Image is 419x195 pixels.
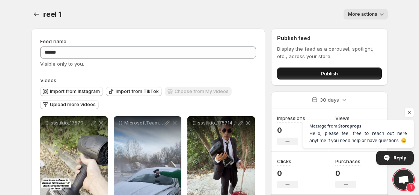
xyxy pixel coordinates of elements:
p: MicrosoftTeams-video [124,120,163,126]
span: Videos [40,77,56,83]
span: Import from TikTok [116,88,159,94]
span: Upload more videos [50,102,96,108]
span: 1 [406,183,415,192]
p: ssstikio_1757060124945-ezgifcom-video-to-mp4-converter [51,120,90,126]
span: reel 1 [43,10,62,19]
span: Visible only to you. [40,61,84,67]
span: Feed name [40,38,66,44]
button: More actions [344,9,388,19]
button: Publish [277,67,382,79]
p: Display the feed as a carousel, spotlight, etc., across your store. [277,45,382,60]
span: Hello, please feel free to reach out here anytime if you need help or have questions. 😊 [309,130,407,144]
h3: Views [335,114,350,122]
h3: Clicks [277,157,291,165]
span: Storeprops [338,124,361,128]
span: Reply [393,151,406,164]
p: ssstikio_1757145306338 [198,120,237,126]
h2: Publish feed [277,34,382,42]
button: Settings [31,9,42,19]
p: 0 [277,126,305,135]
span: Message from [309,124,337,128]
span: Import from Instagram [50,88,100,94]
h3: Impressions [277,114,305,122]
span: More actions [348,11,377,17]
button: Upload more videos [40,100,99,109]
p: 30 days [320,96,339,103]
button: Import from TikTok [106,87,162,96]
div: Open chat [393,169,414,190]
span: Publish [321,70,338,77]
button: Import from Instagram [40,87,103,96]
p: 0 [277,169,298,178]
p: 0 [335,169,360,178]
